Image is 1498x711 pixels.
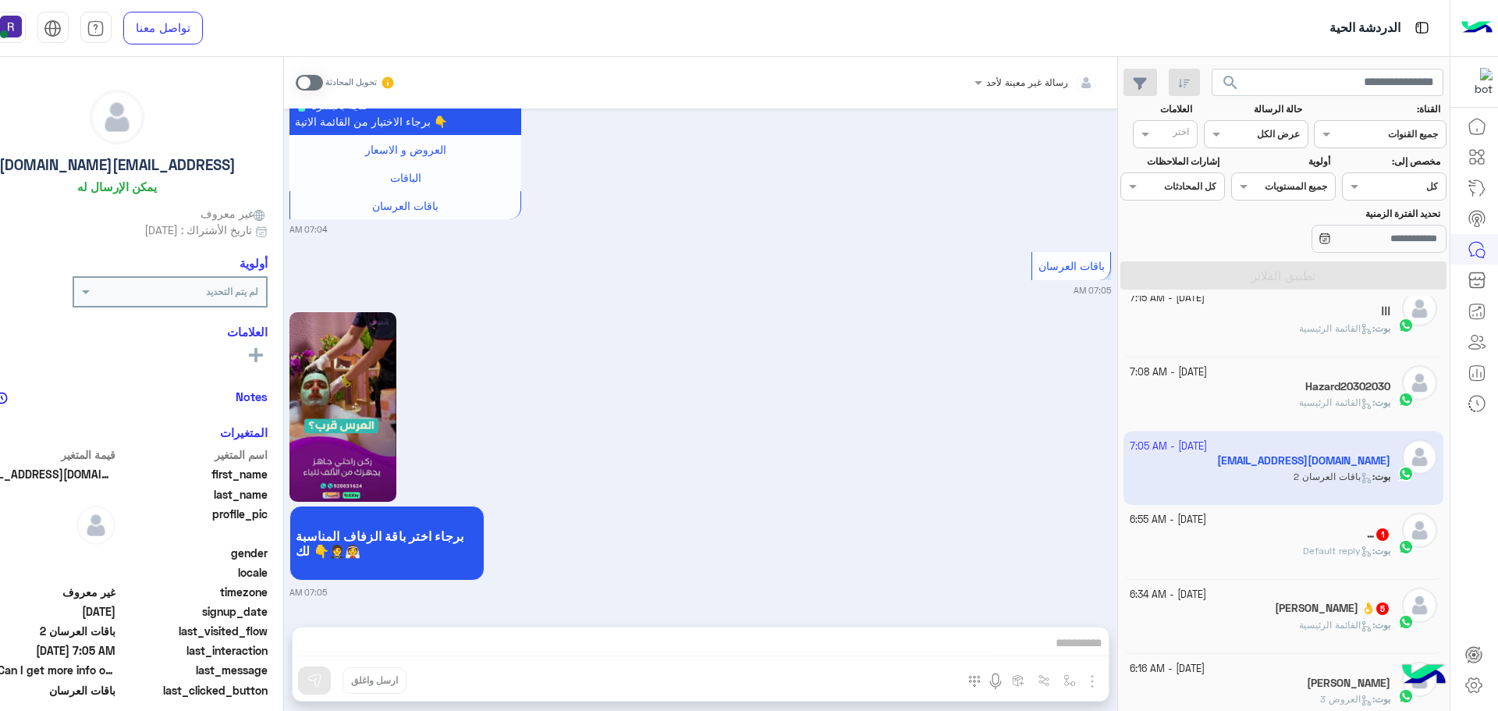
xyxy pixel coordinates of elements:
b: : [1372,396,1390,408]
span: 5 [1376,603,1389,615]
h5: Abdullah 👌 [1275,602,1390,615]
img: Logo [1461,12,1493,44]
span: رسالة غير معينة لأحد [986,76,1068,88]
span: برجاء اختر باقة الزفاف المناسبة لك 👇🤵👰 [296,528,478,558]
img: WhatsApp [1398,688,1414,704]
span: 1 [1376,528,1389,541]
a: tab [80,12,112,44]
img: tab [44,20,62,37]
span: بوت [1375,545,1390,556]
label: تحديد الفترة الزمنية [1233,207,1440,221]
small: 07:05 AM [1074,284,1111,297]
span: باقات العرسان [1038,259,1105,272]
span: last_message [119,662,268,678]
label: القناة: [1316,102,1441,116]
span: باقات العرسان [372,199,438,212]
button: search [1212,69,1250,102]
p: الدردشة الحية [1329,18,1400,39]
h6: أولوية [240,256,268,270]
img: WhatsApp [1398,318,1414,333]
b: : [1372,322,1390,334]
img: Q2FwdHVyZSAoMTEpLnBuZw%3D%3D.png [289,312,396,502]
img: defaultAdmin.png [76,506,115,545]
span: gender [119,545,268,561]
button: تطبيق الفلاتر [1120,261,1447,290]
img: tab [87,20,105,37]
small: [DATE] - 6:16 AM [1130,662,1205,677]
span: القائمة الرئيسية [1299,619,1372,631]
span: العروض و الاسعار [365,143,446,156]
h6: Notes [236,389,268,403]
img: defaultAdmin.png [1402,513,1437,548]
label: إشارات الملاحظات [1123,155,1219,169]
label: العلامات [1123,102,1192,116]
span: بوت [1375,322,1390,334]
small: [DATE] - 7:08 AM [1130,365,1207,380]
span: العروض 3 [1320,693,1372,705]
small: تحويل المحادثة [325,76,377,89]
h5: عبدالرحمن الاكلبي [1307,677,1390,690]
button: ارسل واغلق [343,667,406,694]
img: 322853014244696 [1464,68,1493,96]
span: last_interaction [119,642,268,659]
label: أولوية [1233,155,1329,169]
b: : [1372,693,1390,705]
img: defaultAdmin.png [1402,365,1437,400]
img: WhatsApp [1398,539,1414,555]
span: last_clicked_button [119,682,268,699]
small: [DATE] - 6:55 AM [1130,513,1206,528]
span: profile_pic [119,506,268,542]
span: اسم المتغير [119,446,268,463]
h5: Hazard20302030 [1305,380,1390,393]
img: defaultAdmin.png [1402,588,1437,623]
small: 07:04 AM [289,223,328,236]
a: تواصل معنا [123,12,203,44]
span: search [1221,73,1240,92]
label: مخصص إلى: [1344,155,1440,169]
span: بوت [1375,619,1390,631]
h5: … [1367,528,1390,541]
span: القائمة الرئيسية [1299,396,1372,408]
span: first_name [119,466,268,482]
div: اختر [1173,125,1191,143]
h6: يمكن الإرسال له [77,180,157,194]
b: : [1372,545,1390,556]
img: defaultAdmin.png [91,91,144,144]
span: بوت [1375,396,1390,408]
span: الباقات [390,171,421,184]
img: WhatsApp [1398,614,1414,630]
span: بوت [1375,693,1390,705]
span: تاريخ الأشتراك : [DATE] [144,222,252,238]
small: [DATE] - 7:15 AM [1130,291,1205,306]
span: Default reply [1303,545,1372,556]
span: last_name [119,486,268,503]
label: حالة الرسالة [1205,102,1302,116]
span: signup_date [119,603,268,620]
span: locale [119,564,268,581]
span: timezone [119,584,268,600]
small: 07:05 AM [289,586,327,599]
span: القائمة الرئيسية [1299,322,1372,334]
b: : [1372,619,1390,631]
h6: المتغيرات [220,425,268,439]
span: last_visited_flow [119,623,268,639]
small: [DATE] - 6:34 AM [1130,588,1206,603]
img: tab [1412,18,1432,37]
b: لم يتم التحديد [206,286,258,297]
img: defaultAdmin.png [1402,291,1437,326]
span: غير معروف [201,205,268,222]
img: WhatsApp [1398,392,1414,407]
h5: ااا [1381,305,1390,318]
img: hulul-logo.png [1397,649,1451,703]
